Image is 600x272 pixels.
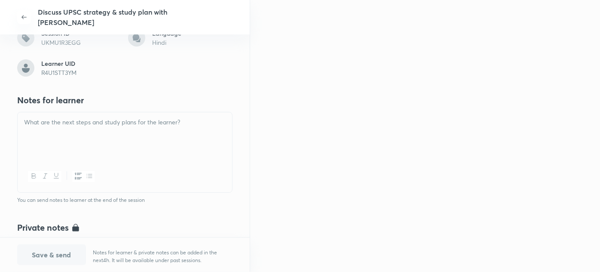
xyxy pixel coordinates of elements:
[17,59,34,77] img: learner
[17,221,69,234] h4: Private notes
[41,69,121,77] h6: R4U1STT3YM
[41,60,121,68] h6: Learner UID
[93,249,233,264] p: Notes for learner & private notes can be added in the next 4h . It will be available under past s...
[128,29,145,46] img: language
[17,193,233,204] h6: You can send notes to learner at the end of the session
[41,39,121,46] h6: UKMU1R3EGG
[17,29,34,46] img: tag
[38,7,210,28] p: Discuss UPSC strategy & study plan with [PERSON_NAME]
[152,39,232,46] h6: Hindi
[17,94,84,107] h4: Notes for learner
[34,7,57,14] span: Support
[17,244,86,265] button: Save & send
